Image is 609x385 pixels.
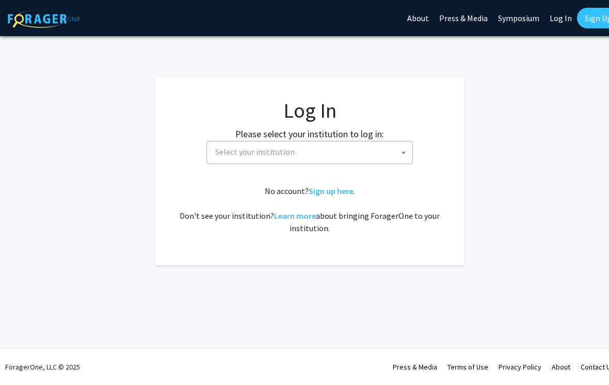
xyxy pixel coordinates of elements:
[309,186,353,196] a: Sign up here
[206,141,413,164] span: Select your institution
[552,362,570,372] a: About
[175,185,444,234] div: No account? . Don't see your institution? about bringing ForagerOne to your institution.
[235,127,384,141] label: Please select your institution to log in:
[175,98,444,123] h1: Log In
[499,362,541,372] a: Privacy Policy
[211,141,412,163] span: Select your institution
[393,362,437,372] a: Press & Media
[8,10,80,28] img: ForagerOne Logo
[215,147,295,157] span: Select your institution
[447,362,488,372] a: Terms of Use
[274,211,316,221] a: Learn more about bringing ForagerOne to your institution
[5,349,80,385] div: ForagerOne, LLC © 2025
